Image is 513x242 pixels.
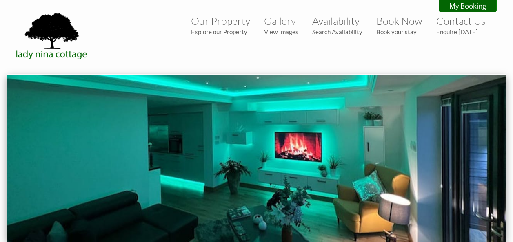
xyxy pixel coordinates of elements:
[264,15,298,35] a: GalleryView images
[376,28,422,35] small: Book your stay
[191,28,250,35] small: Explore our Property
[312,15,362,35] a: AvailabilitySearch Availability
[376,15,422,35] a: Book NowBook your stay
[264,28,298,35] small: View images
[436,15,486,35] a: Contact UsEnquire [DATE]
[191,15,250,35] a: Our PropertyExplore our Property
[11,11,93,60] img: Lady Nina Cottage
[436,28,486,35] small: Enquire [DATE]
[312,28,362,35] small: Search Availability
